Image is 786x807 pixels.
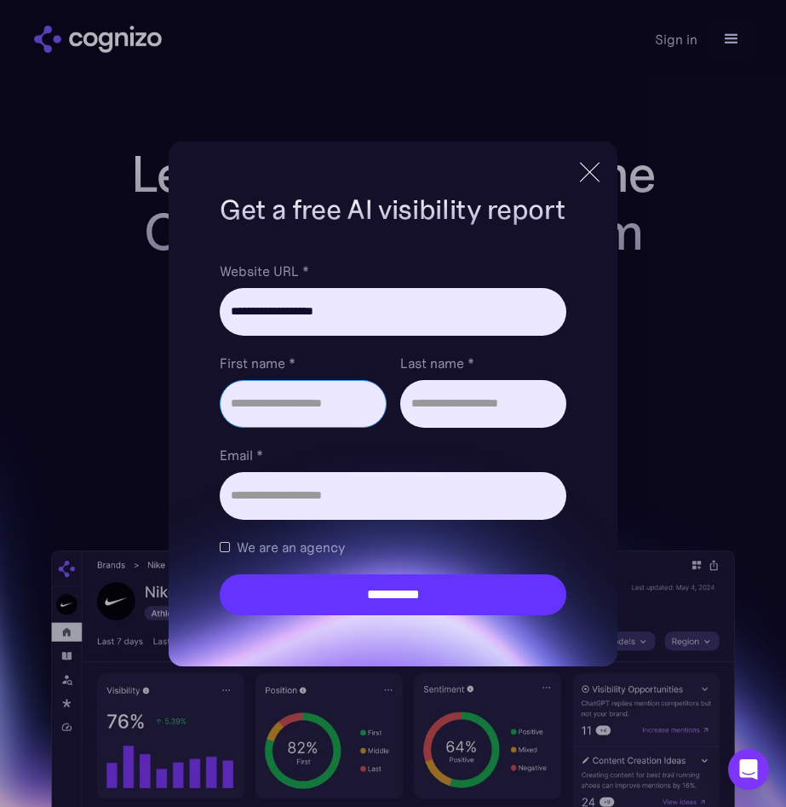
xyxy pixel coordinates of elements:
[220,261,565,281] label: Website URL *
[220,261,565,615] form: Brand Report Form
[728,749,769,790] div: Open Intercom Messenger
[220,445,565,465] label: Email *
[220,193,565,227] h1: Get a free AI visibility report
[220,353,386,373] label: First name *
[400,353,566,373] label: Last name *
[237,537,345,557] span: We are an agency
